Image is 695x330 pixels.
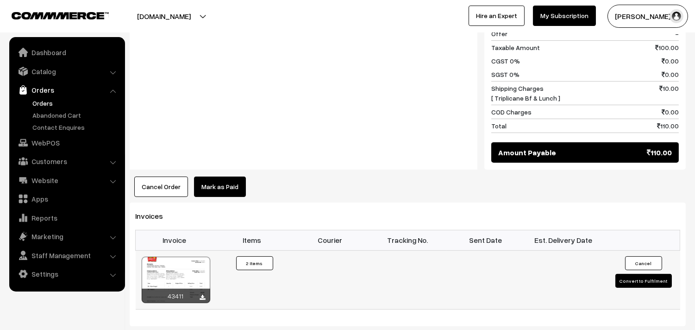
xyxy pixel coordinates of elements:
a: Apps [12,190,122,207]
span: 100.00 [655,43,679,52]
span: COD Charges [491,107,532,117]
span: 0.00 [662,70,679,79]
span: Total [491,121,507,131]
span: Offer [491,29,507,38]
a: Mark as Paid [194,177,246,197]
a: Orders [12,82,122,98]
a: Dashboard [12,44,122,61]
span: - [675,29,679,38]
a: Customers [12,153,122,170]
span: Shipping Charges [ Triplicane Bf & Lunch ] [491,83,560,103]
a: Abandoned Cart [30,110,122,120]
span: 10.00 [659,83,679,103]
a: COMMMERCE [12,9,93,20]
a: Contact Enquires [30,122,122,132]
button: Convert to Fulfilment [615,274,672,288]
th: Tracking No. [369,230,447,250]
a: Orders [30,98,122,108]
span: Taxable Amount [491,43,540,52]
th: Sent Date [447,230,525,250]
a: My Subscription [533,6,596,26]
th: Items [213,230,291,250]
a: Staff Management [12,247,122,264]
button: [DOMAIN_NAME] [105,5,223,28]
span: Invoices [135,211,174,221]
button: Cancel [625,256,662,270]
a: Reports [12,209,122,226]
img: COMMMERCE [12,12,109,19]
th: Invoice [136,230,213,250]
button: [PERSON_NAME] s… [607,5,688,28]
span: 110.00 [647,147,672,158]
span: SGST 0% [491,70,520,79]
span: 0.00 [662,56,679,66]
a: WebPOS [12,134,122,151]
a: Catalog [12,63,122,80]
th: Courier [291,230,369,250]
span: 110.00 [657,121,679,131]
img: user [670,9,683,23]
th: Est. Delivery Date [525,230,602,250]
a: Hire an Expert [469,6,525,26]
div: 43411 [142,289,210,303]
span: Amount Payable [498,147,556,158]
a: Marketing [12,228,122,245]
a: Settings [12,266,122,282]
button: 2 Items [236,256,273,270]
span: CGST 0% [491,56,520,66]
a: Website [12,172,122,189]
button: Cancel Order [134,177,188,197]
span: 0.00 [662,107,679,117]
